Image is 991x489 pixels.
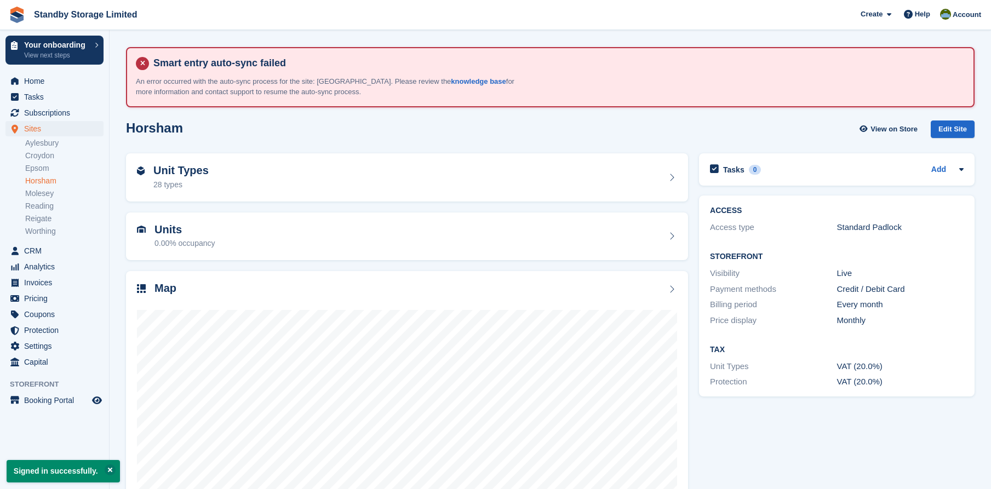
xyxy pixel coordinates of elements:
span: Pricing [24,291,90,306]
img: map-icn-33ee37083ee616e46c38cad1a60f524a97daa1e2b2c8c0bc3eb3415660979fc1.svg [137,284,146,293]
div: 0 [749,165,761,175]
h2: Tax [710,346,964,354]
a: menu [5,73,104,89]
a: View on Store [858,120,922,139]
span: Account [953,9,981,20]
a: menu [5,307,104,322]
h2: Storefront [710,252,964,261]
h2: Tasks [723,165,744,175]
div: Price display [710,314,837,327]
a: Reading [25,201,104,211]
img: unit-icn-7be61d7bf1b0ce9d3e12c5938cc71ed9869f7b940bace4675aadf7bd6d80202e.svg [137,226,146,233]
p: An error occurred with the auto-sync process for the site: [GEOGRAPHIC_DATA]. Please review the f... [136,76,519,97]
span: View on Store [870,124,918,135]
span: CRM [24,243,90,258]
span: Storefront [10,379,109,390]
a: Worthing [25,226,104,237]
span: Analytics [24,259,90,274]
h2: Horsham [126,120,183,135]
div: Standard Padlock [837,221,964,234]
p: Signed in successfully. [7,460,120,482]
span: Settings [24,338,90,354]
span: Sites [24,121,90,136]
div: Access type [710,221,837,234]
a: Standby Storage Limited [30,5,141,24]
span: Help [915,9,930,20]
a: Units 0.00% occupancy [126,212,688,261]
a: menu [5,338,104,354]
a: Edit Site [931,120,975,143]
div: Billing period [710,298,837,311]
p: View next steps [24,50,89,60]
div: Monthly [837,314,964,327]
div: Payment methods [710,283,837,296]
a: menu [5,275,104,290]
div: 0.00% occupancy [154,238,215,249]
a: menu [5,243,104,258]
a: menu [5,323,104,338]
a: Reigate [25,214,104,224]
a: Horsham [25,176,104,186]
a: menu [5,105,104,120]
a: menu [5,291,104,306]
p: Your onboarding [24,41,89,49]
span: Invoices [24,275,90,290]
div: 28 types [153,179,209,191]
a: Unit Types 28 types [126,153,688,202]
a: Your onboarding View next steps [5,36,104,65]
span: Coupons [24,307,90,322]
span: Home [24,73,90,89]
h2: Units [154,223,215,236]
span: Protection [24,323,90,338]
a: Preview store [90,394,104,407]
img: unit-type-icn-2b2737a686de81e16bb02015468b77c625bbabd49415b5ef34ead5e3b44a266d.svg [137,166,145,175]
a: menu [5,121,104,136]
span: Tasks [24,89,90,105]
a: menu [5,259,104,274]
div: Edit Site [931,120,975,139]
a: Croydon [25,151,104,161]
span: Booking Portal [24,393,90,408]
a: menu [5,89,104,105]
span: Capital [24,354,90,370]
img: Aaron Winter [940,9,951,20]
h4: Smart entry auto-sync failed [149,57,965,70]
div: Unit Types [710,360,837,373]
a: Epsom [25,163,104,174]
h2: Unit Types [153,164,209,177]
h2: Map [154,282,176,295]
a: knowledge base [451,77,506,85]
a: Aylesbury [25,138,104,148]
div: Protection [710,376,837,388]
div: Live [837,267,964,280]
div: VAT (20.0%) [837,360,964,373]
a: Molesey [25,188,104,199]
a: Add [931,164,946,176]
div: VAT (20.0%) [837,376,964,388]
a: menu [5,393,104,408]
div: Visibility [710,267,837,280]
div: Every month [837,298,964,311]
img: stora-icon-8386f47178a22dfd0bd8f6a31ec36ba5ce8667c1dd55bd0f319d3a0aa187defe.svg [9,7,25,23]
a: menu [5,354,104,370]
span: Create [861,9,883,20]
div: Credit / Debit Card [837,283,964,296]
h2: ACCESS [710,206,964,215]
span: Subscriptions [24,105,90,120]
